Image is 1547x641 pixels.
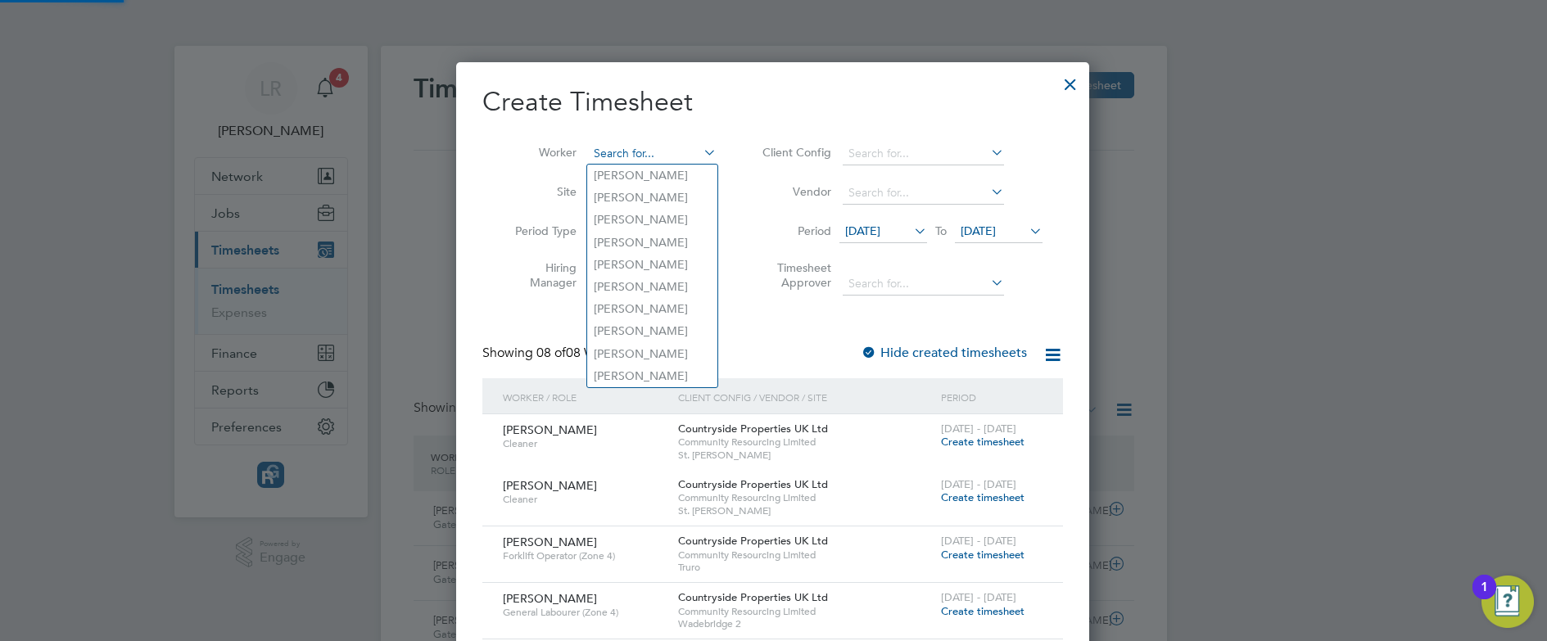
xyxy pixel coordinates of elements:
span: [PERSON_NAME] [503,478,597,493]
li: [PERSON_NAME] [587,320,717,342]
span: Create timesheet [941,604,1025,618]
span: Create timesheet [941,490,1025,504]
div: Client Config / Vendor / Site [674,378,937,416]
li: [PERSON_NAME] [587,276,717,298]
span: [PERSON_NAME] [503,422,597,437]
span: Cleaner [503,437,666,450]
span: [DATE] - [DATE] [941,534,1016,548]
span: Community Resourcing Limited [678,491,933,504]
span: [DATE] - [DATE] [941,477,1016,491]
label: Period [758,223,831,238]
span: Create timesheet [941,548,1025,562]
span: To [930,220,952,242]
span: Community Resourcing Limited [678,605,933,618]
div: Worker / Role [499,378,674,416]
span: Wadebridge 2 [678,617,933,630]
li: [PERSON_NAME] [587,298,717,320]
label: Hide created timesheets [861,345,1027,361]
div: Showing [482,345,635,362]
span: [PERSON_NAME] [503,591,597,606]
span: St. [PERSON_NAME] [678,504,933,517]
span: St. [PERSON_NAME] [678,449,933,462]
li: [PERSON_NAME] [587,232,717,254]
li: [PERSON_NAME] [587,254,717,276]
li: [PERSON_NAME] [587,343,717,365]
div: Period [937,378,1047,416]
span: [DATE] - [DATE] [941,590,1016,604]
label: Hiring Manager [503,260,577,290]
span: 08 Workers [536,345,631,361]
span: Countryside Properties UK Ltd [678,534,828,548]
label: Timesheet Approver [758,260,831,290]
span: Countryside Properties UK Ltd [678,477,828,491]
span: 08 of [536,345,566,361]
label: Site [503,184,577,199]
h2: Create Timesheet [482,85,1063,120]
label: Worker [503,145,577,160]
label: Client Config [758,145,831,160]
span: [PERSON_NAME] [503,535,597,549]
input: Search for... [843,182,1004,205]
span: [DATE] - [DATE] [941,422,1016,436]
input: Search for... [588,142,717,165]
span: Forklift Operator (Zone 4) [503,549,666,562]
label: Vendor [758,184,831,199]
span: [DATE] [961,223,996,238]
input: Search for... [843,273,1004,296]
span: General Labourer (Zone 4) [503,606,666,619]
span: Community Resourcing Limited [678,436,933,449]
span: [DATE] [845,223,880,238]
span: Countryside Properties UK Ltd [678,422,828,436]
div: 1 [1481,587,1488,608]
span: Countryside Properties UK Ltd [678,590,828,604]
input: Search for... [843,142,1004,165]
label: Period Type [503,223,577,238]
li: [PERSON_NAME] [587,209,717,231]
li: [PERSON_NAME] [587,365,717,387]
span: Community Resourcing Limited [678,548,933,562]
li: [PERSON_NAME] [587,165,717,187]
span: Create timesheet [941,435,1025,449]
li: [PERSON_NAME] [587,187,717,209]
span: Truro [678,561,933,574]
span: Cleaner [503,493,666,506]
button: Open Resource Center, 1 new notification [1481,576,1534,628]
